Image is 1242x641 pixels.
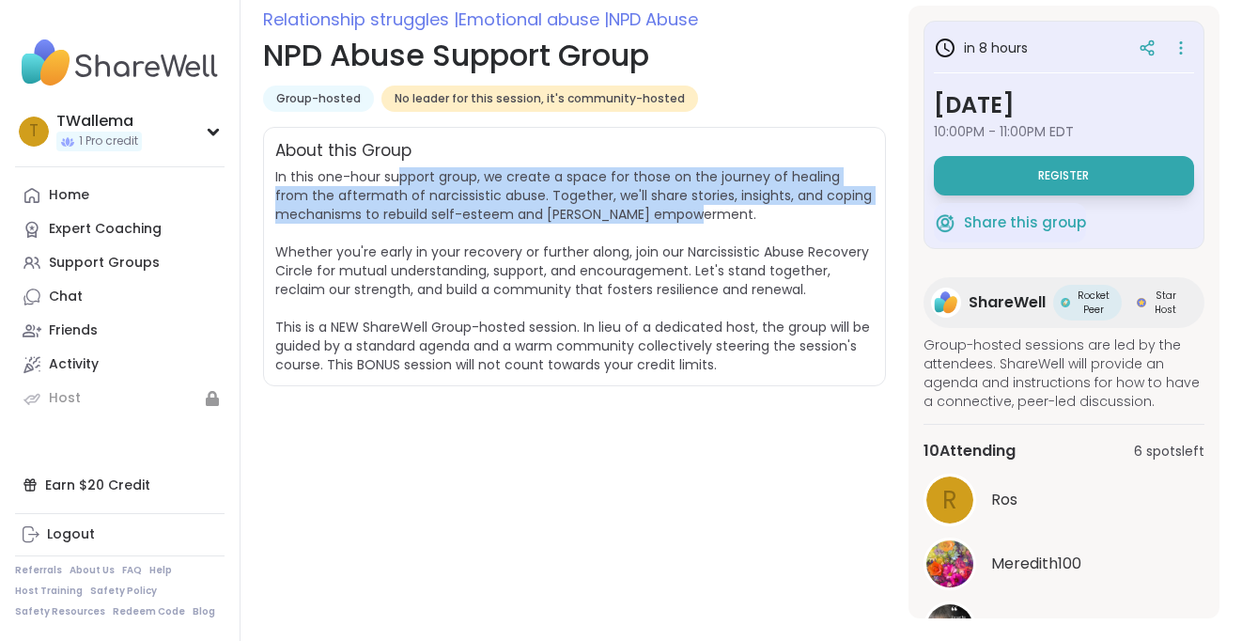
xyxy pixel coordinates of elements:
[934,156,1194,195] button: Register
[29,119,39,144] span: T
[49,186,89,205] div: Home
[49,321,98,340] div: Friends
[1137,298,1146,307] img: Star Host
[56,111,142,132] div: TWallema
[15,564,62,577] a: Referrals
[15,30,225,96] img: ShareWell Nav Logo
[15,605,105,618] a: Safety Resources
[113,605,185,618] a: Redeem Code
[458,8,609,31] span: Emotional abuse |
[1150,289,1182,317] span: Star Host
[15,468,225,502] div: Earn $20 Credit
[609,8,698,31] span: NPD Abuse
[924,440,1016,462] span: 10 Attending
[49,254,160,273] div: Support Groups
[924,336,1204,411] span: Group-hosted sessions are led by the attendees. ShareWell will provide an agenda and instructions...
[47,525,95,544] div: Logout
[49,355,99,374] div: Activity
[934,37,1028,59] h3: in 8 hours
[931,288,961,318] img: ShareWell
[15,179,225,212] a: Home
[1061,298,1070,307] img: Rocket Peer
[1038,168,1089,183] span: Register
[49,220,162,239] div: Expert Coaching
[15,382,225,415] a: Host
[49,389,81,408] div: Host
[122,564,142,577] a: FAQ
[15,314,225,348] a: Friends
[934,211,956,234] img: ShareWell Logomark
[193,605,215,618] a: Blog
[991,489,1017,511] span: Ros
[934,203,1086,242] button: Share this group
[275,167,872,374] span: In this one-hour support group, we create a space for those on the journey of healing from the af...
[15,212,225,246] a: Expert Coaching
[15,246,225,280] a: Support Groups
[1074,289,1114,317] span: Rocket Peer
[924,474,1204,526] a: RRos
[275,139,411,164] h2: About this Group
[1134,442,1204,461] span: 6 spots left
[924,277,1204,328] a: ShareWellShareWellRocket PeerRocket PeerStar HostStar Host
[90,585,157,598] a: Safety Policy
[149,564,172,577] a: Help
[969,291,1046,314] span: ShareWell
[70,564,115,577] a: About Us
[15,585,83,598] a: Host Training
[395,91,685,106] span: No leader for this session, it's community-hosted
[942,482,957,519] span: R
[926,540,973,587] img: Meredith100
[79,133,138,149] span: 1 Pro credit
[49,288,83,306] div: Chat
[964,212,1086,234] span: Share this group
[263,8,458,31] span: Relationship struggles |
[991,553,1081,575] span: Meredith100
[15,348,225,382] a: Activity
[276,91,361,106] span: Group-hosted
[263,33,886,78] h1: NPD Abuse Support Group
[15,280,225,314] a: Chat
[934,88,1194,122] h3: [DATE]
[934,122,1194,141] span: 10:00PM - 11:00PM EDT
[15,518,225,552] a: Logout
[924,538,1204,590] a: Meredith100Meredith100
[991,617,1082,639] span: ReginaMaria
